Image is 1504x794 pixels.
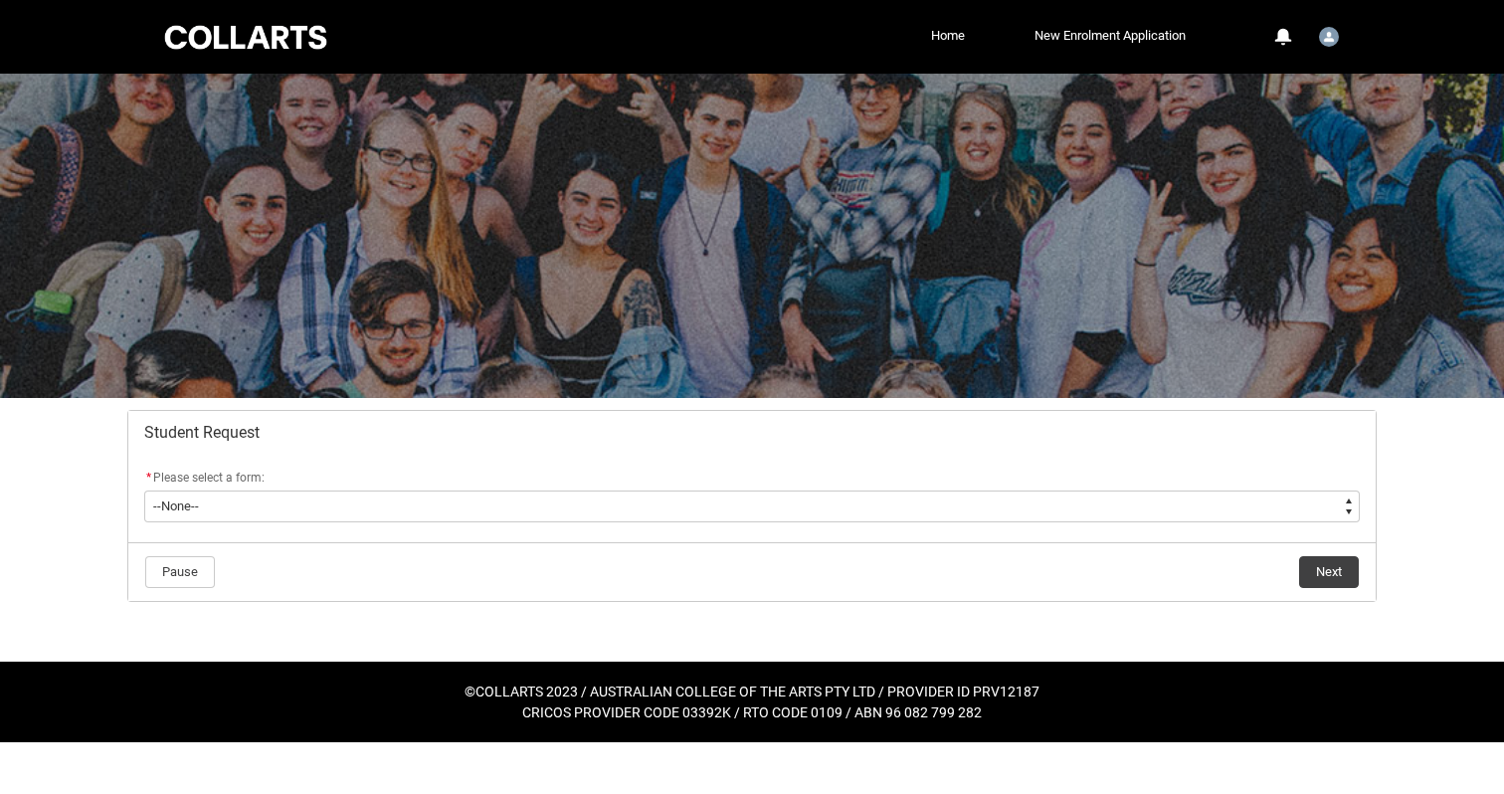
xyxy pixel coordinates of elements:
[144,423,260,443] span: Student Request
[1030,21,1191,51] a: New Enrolment Application
[1299,556,1359,588] button: Next
[153,471,265,485] span: Please select a form:
[127,410,1377,602] article: Redu_Student_Request flow
[926,21,970,51] a: Home
[146,471,151,485] abbr: required
[145,556,215,588] button: Pause
[1314,19,1344,51] button: User Profile Student.kthomso.20252379
[1319,27,1339,47] img: Student.kthomso.20252379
